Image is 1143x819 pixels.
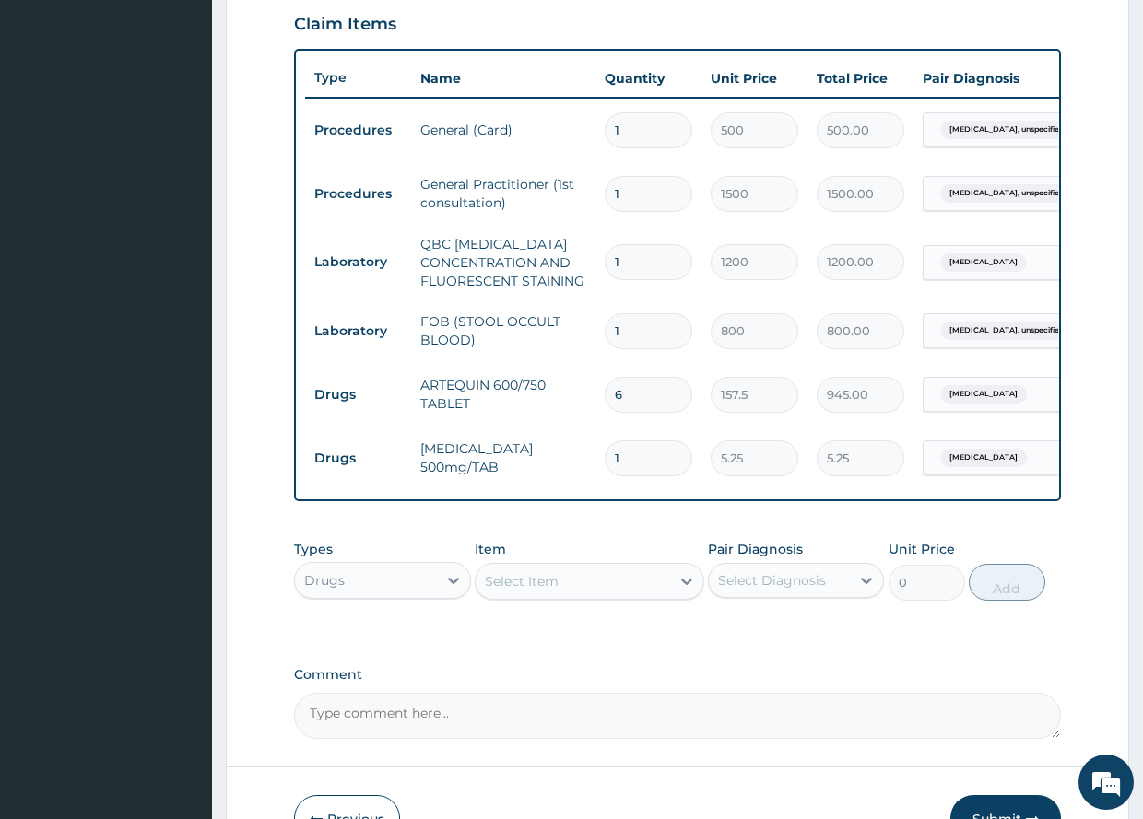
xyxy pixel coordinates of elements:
td: Laboratory [305,245,411,279]
td: Drugs [305,378,411,412]
button: Add [969,564,1045,601]
td: Procedures [305,113,411,147]
img: d_794563401_company_1708531726252_794563401 [34,92,75,138]
th: Unit Price [701,60,807,97]
td: General (Card) [411,111,595,148]
h3: Claim Items [294,15,396,35]
th: Quantity [595,60,701,97]
td: FOB (STOOL OCCULT BLOOD) [411,303,595,358]
span: We're online! [107,232,254,418]
span: [MEDICAL_DATA] [940,449,1027,467]
td: Procedures [305,177,411,211]
div: Select Diagnosis [718,571,826,590]
div: Minimize live chat window [302,9,347,53]
td: [MEDICAL_DATA] 500mg/TAB [411,430,595,486]
th: Name [411,60,595,97]
textarea: Type your message and hit 'Enter' [9,503,351,567]
label: Item [475,540,506,558]
label: Comment [294,667,1060,683]
div: Chat with us now [96,103,310,127]
th: Pair Diagnosis [913,60,1116,97]
span: [MEDICAL_DATA], unspecified [940,184,1074,203]
span: [MEDICAL_DATA], unspecified [940,121,1074,139]
td: Drugs [305,441,411,475]
th: Type [305,61,411,95]
span: [MEDICAL_DATA] [940,385,1027,404]
span: [MEDICAL_DATA], unspecified [940,322,1074,340]
td: QBC [MEDICAL_DATA] CONCENTRATION AND FLUORESCENT STAINING [411,226,595,299]
td: General Practitioner (1st consultation) [411,166,595,221]
label: Pair Diagnosis [708,540,803,558]
td: Laboratory [305,314,411,348]
span: [MEDICAL_DATA] [940,253,1027,272]
div: Drugs [304,571,345,590]
label: Types [294,542,333,557]
td: ARTEQUIN 600/750 TABLET [411,367,595,422]
div: Select Item [485,572,559,591]
th: Total Price [807,60,913,97]
label: Unit Price [889,540,955,558]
